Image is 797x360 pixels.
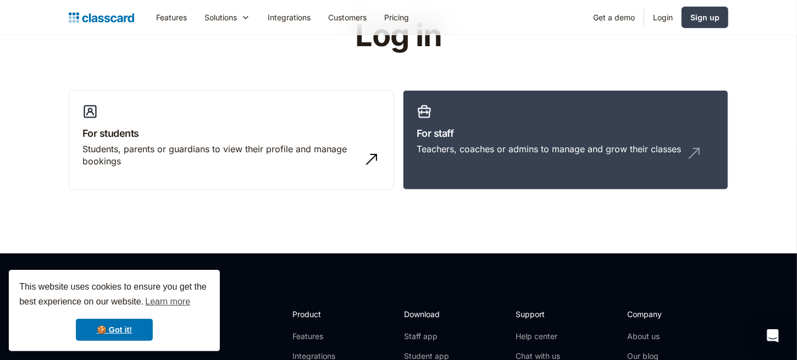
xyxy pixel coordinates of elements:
[584,5,644,30] a: Get a demo
[760,323,786,349] div: Open Intercom Messenger
[143,293,192,310] a: learn more about cookies
[628,308,701,320] h2: Company
[292,331,351,342] a: Features
[9,270,220,351] div: cookieconsent
[204,12,237,23] div: Solutions
[69,90,394,190] a: For studentsStudents, parents or guardians to view their profile and manage bookings
[417,126,715,141] h3: For staff
[404,331,449,342] a: Staff app
[682,7,728,28] a: Sign up
[319,5,375,30] a: Customers
[375,5,418,30] a: Pricing
[19,280,209,310] span: This website uses cookies to ensure you get the best experience on our website.
[82,143,358,168] div: Students, parents or guardians to view their profile and manage bookings
[516,331,560,342] a: Help center
[403,90,728,190] a: For staffTeachers, coaches or admins to manage and grow their classes
[147,5,196,30] a: Features
[224,19,573,53] h1: Log in
[76,319,153,341] a: dismiss cookie message
[516,308,560,320] h2: Support
[196,5,259,30] div: Solutions
[417,143,681,155] div: Teachers, coaches or admins to manage and grow their classes
[82,126,380,141] h3: For students
[644,5,682,30] a: Login
[690,12,719,23] div: Sign up
[628,331,701,342] a: About us
[404,308,449,320] h2: Download
[69,10,134,25] a: home
[292,308,351,320] h2: Product
[259,5,319,30] a: Integrations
